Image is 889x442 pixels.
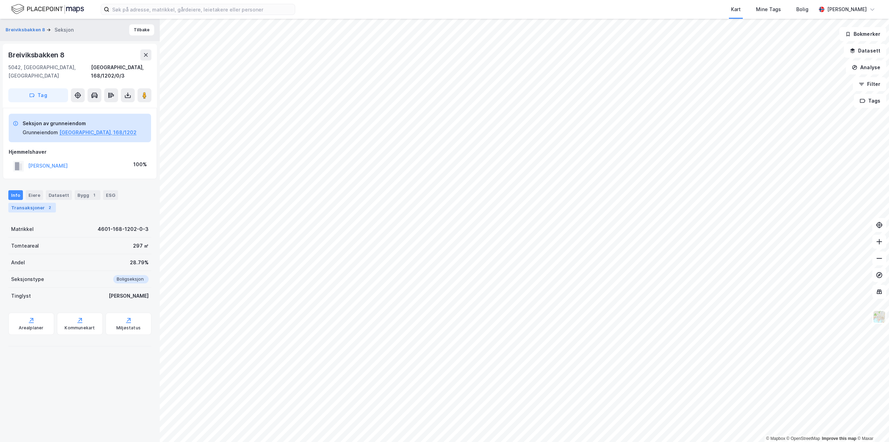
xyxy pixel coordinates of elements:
button: Bokmerker [839,27,886,41]
a: Improve this map [822,436,856,441]
div: 100% [133,160,147,169]
div: Mine Tags [756,5,781,14]
div: Breiviksbakken 8 [8,49,66,61]
div: Eiere [26,190,43,200]
a: OpenStreetMap [787,436,820,441]
div: Info [8,190,23,200]
div: Andel [11,258,25,267]
div: Tomteareal [11,242,39,250]
img: Z [873,310,886,323]
div: 5042, [GEOGRAPHIC_DATA], [GEOGRAPHIC_DATA] [8,63,91,80]
div: 1 [91,192,98,199]
div: Arealplaner [19,325,43,331]
div: 4601-168-1202-0-3 [98,225,149,233]
div: 28.79% [130,258,149,267]
div: Datasett [46,190,72,200]
button: [GEOGRAPHIC_DATA], 168/1202 [59,128,136,137]
button: Breiviksbakken 8 [6,26,47,33]
div: Kart [731,5,741,14]
div: Seksjonstype [11,275,44,283]
div: 2 [46,204,53,211]
button: Filter [853,77,886,91]
div: Miljøstatus [116,325,141,331]
img: logo.f888ab2527a4732fd821a326f86c7f29.svg [11,3,84,15]
div: Tinglyst [11,292,31,300]
iframe: Chat Widget [854,409,889,442]
button: Tilbake [129,24,154,35]
input: Søk på adresse, matrikkel, gårdeiere, leietakere eller personer [109,4,295,15]
a: Mapbox [766,436,785,441]
button: Datasett [844,44,886,58]
div: ESG [103,190,118,200]
div: Transaksjoner [8,203,56,212]
div: Grunneiendom [23,128,58,137]
button: Tag [8,88,68,102]
div: Kontrollprogram for chat [854,409,889,442]
div: [PERSON_NAME] [827,5,867,14]
div: [GEOGRAPHIC_DATA], 168/1202/0/3 [91,63,151,80]
button: Analyse [846,61,886,74]
div: [PERSON_NAME] [109,292,149,300]
div: Bygg [75,190,100,200]
div: Kommunekart [65,325,95,331]
div: Bolig [796,5,808,14]
div: 297 ㎡ [133,242,149,250]
div: Seksjon [55,26,74,34]
div: Hjemmelshaver [9,148,151,156]
div: Seksjon av grunneiendom [23,119,136,128]
button: Tags [854,94,886,108]
div: Matrikkel [11,225,34,233]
